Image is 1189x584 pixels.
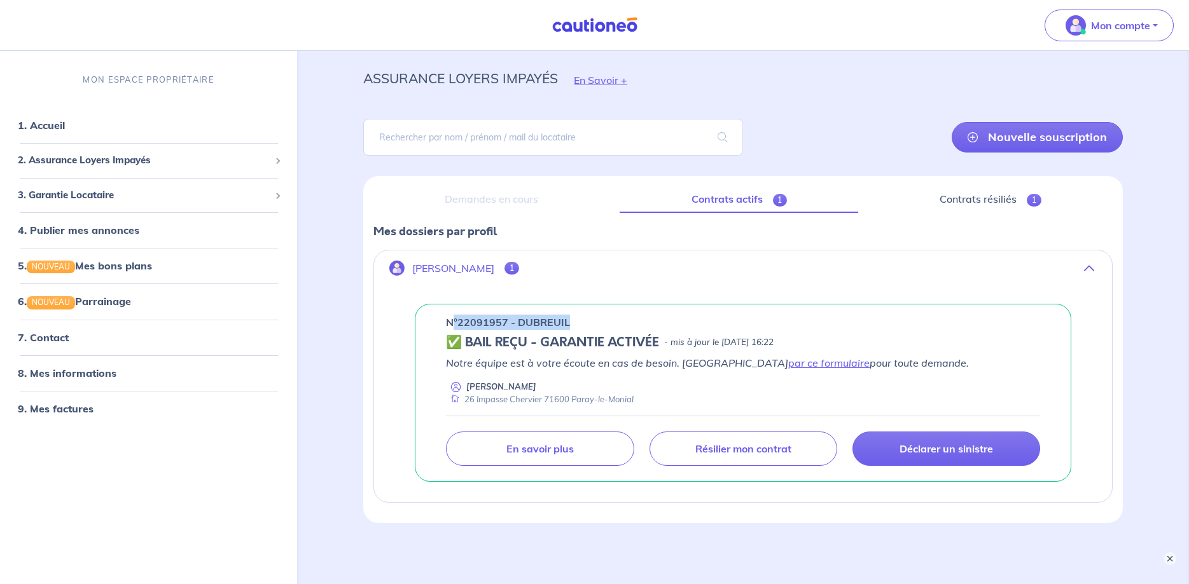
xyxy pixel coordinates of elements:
a: 7. Contact [18,330,69,343]
span: search [702,119,743,155]
a: Nouvelle souscription [952,122,1123,153]
a: 1. Accueil [18,119,65,132]
div: 5.NOUVEAUMes bons plans [5,253,292,278]
p: Notre équipe est à votre écoute en cas de besoin. [GEOGRAPHIC_DATA] pour toute demande. [446,355,1040,370]
button: [PERSON_NAME]1 [374,253,1112,283]
p: Mes dossiers par profil [373,223,1113,240]
a: Contrats résiliés1 [868,186,1113,213]
a: 6.NOUVEAUParrainage [18,295,131,308]
button: illu_account_valid_menu.svgMon compte [1045,10,1174,41]
div: 7. Contact [5,324,292,350]
span: 2. Assurance Loyers Impayés [18,153,270,168]
a: Résilier mon contrat [650,431,837,466]
p: MON ESPACE PROPRIÉTAIRE [83,74,214,86]
div: state: CONTRACT-VALIDATED, Context: ,MAYBE-CERTIFICATE,,LESSOR-DOCUMENTS,IS-ODEALIM [446,335,1040,350]
a: Contrats actifs1 [620,186,858,213]
img: illu_account.svg [389,261,405,276]
h5: ✅ BAIL REÇU - GARANTIE ACTIVÉE [446,335,659,350]
a: 5.NOUVEAUMes bons plans [18,259,152,272]
div: 6.NOUVEAUParrainage [5,289,292,314]
p: Mon compte [1091,18,1150,33]
button: × [1164,552,1176,565]
p: [PERSON_NAME] [466,381,536,393]
p: Déclarer un sinistre [900,442,993,455]
button: En Savoir + [558,62,643,98]
p: assurance loyers impayés [363,67,558,90]
span: 3. Garantie Locataire [18,188,270,203]
img: illu_account_valid_menu.svg [1066,15,1086,36]
a: 9. Mes factures [18,402,94,414]
p: [PERSON_NAME] [412,262,494,275]
div: 9. Mes factures [5,395,292,421]
a: Déclarer un sinistre [852,431,1040,466]
div: 3. Garantie Locataire [5,183,292,208]
img: Cautioneo [547,17,643,33]
span: 1 [1027,194,1041,207]
div: 26 Impasse Chervier 71600 Paray-le-Monial [446,393,634,405]
span: 1 [504,262,519,275]
div: 4. Publier mes annonces [5,217,292,243]
div: 8. Mes informations [5,360,292,385]
a: 8. Mes informations [18,366,116,379]
input: Rechercher par nom / prénom / mail du locataire [363,119,743,156]
div: 2. Assurance Loyers Impayés [5,148,292,173]
a: En savoir plus [446,431,634,466]
a: 4. Publier mes annonces [18,224,139,236]
span: 1 [773,194,788,207]
div: 1. Accueil [5,112,292,138]
p: Résilier mon contrat [695,442,791,455]
a: par ce formulaire [788,357,870,369]
p: - mis à jour le [DATE] 16:22 [664,336,774,349]
p: n°22091957 - DUBREUIL [446,315,570,330]
p: En savoir plus [506,442,574,455]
